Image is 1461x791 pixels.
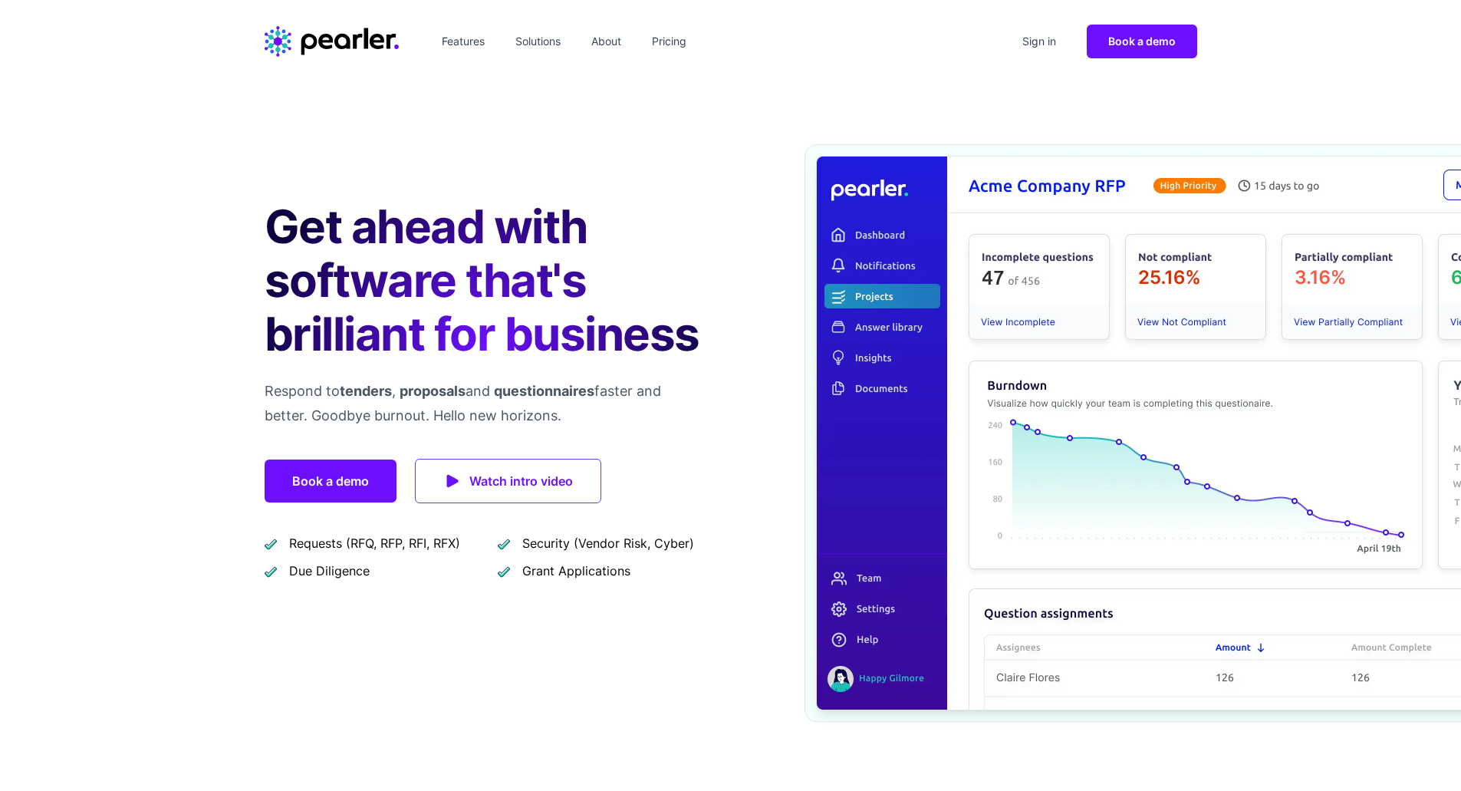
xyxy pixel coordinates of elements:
[1016,29,1062,54] a: Sign in
[1108,35,1176,48] span: Book a demo
[265,199,706,361] h1: Get ahead with software that's brilliant for business
[415,459,601,503] a: Watch intro video
[646,29,693,54] a: Pricing
[509,29,567,54] a: Solutions
[1087,25,1197,58] a: Book a demo
[265,565,277,578] img: checkmark
[289,562,370,580] span: Due Diligence
[400,383,466,399] span: proposals
[289,534,460,552] span: Requests (RFQ, RFP, RFI, RFX)
[265,379,706,428] p: Respond to , and faster and better. Goodbye burnout. Hello new horizons.
[436,29,491,54] a: Features
[469,470,573,492] span: Watch intro video
[265,537,277,550] img: checkmark
[494,383,594,399] span: questionnaires
[522,562,630,580] span: Grant Applications
[498,537,510,550] img: checkmark
[498,565,510,578] img: checkmark
[265,26,399,57] a: Home
[265,460,397,503] a: Book a demo
[340,383,392,399] span: tenders
[585,29,627,54] a: About
[522,534,694,552] span: Security (Vendor Risk, Cyber)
